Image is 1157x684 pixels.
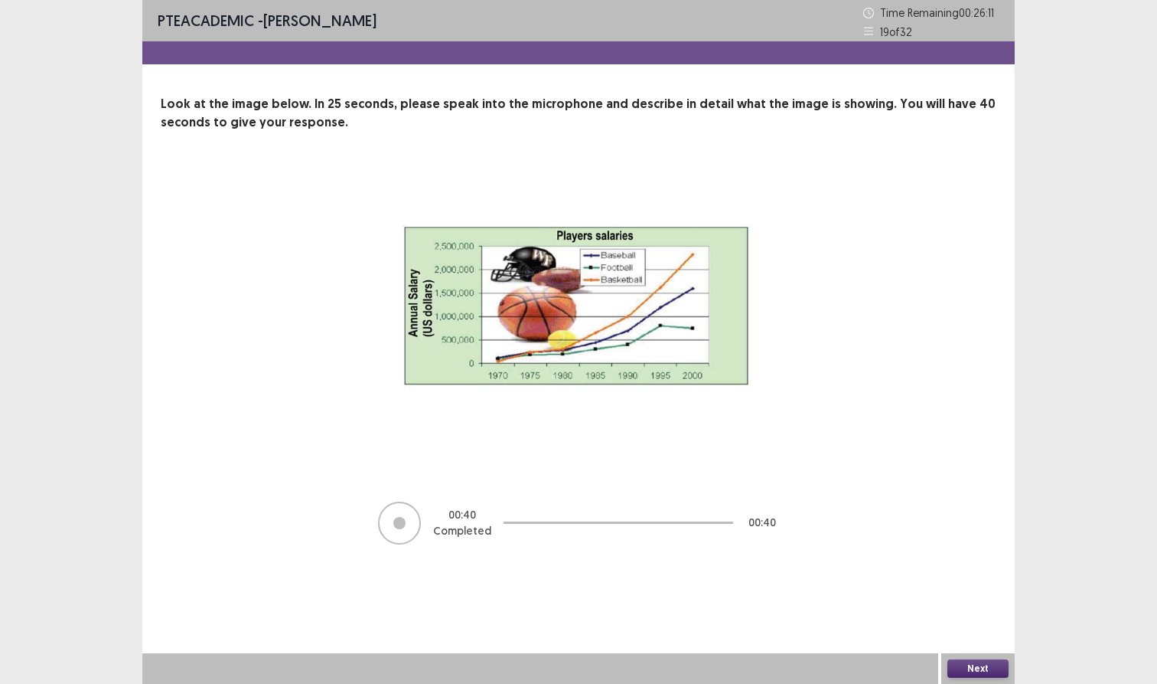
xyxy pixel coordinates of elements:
p: Look at the image below. In 25 seconds, please speak into the microphone and describe in detail w... [161,95,996,132]
p: Time Remaining 00 : 26 : 11 [880,5,999,21]
img: image-description [387,169,770,470]
p: - [PERSON_NAME] [158,9,376,32]
button: Next [947,659,1009,678]
span: PTE academic [158,11,254,30]
p: 19 of 32 [880,24,912,40]
p: 00 : 40 [748,515,776,531]
p: Completed [433,523,491,539]
p: 00 : 40 [448,507,476,523]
